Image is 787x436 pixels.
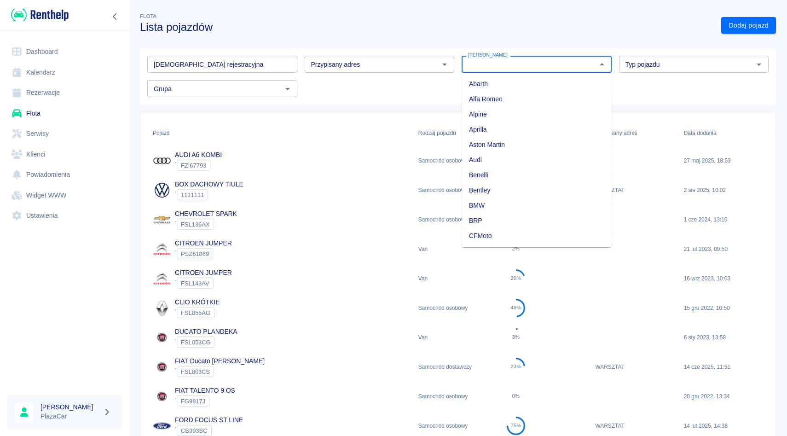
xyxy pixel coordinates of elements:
[153,417,171,435] img: Image
[462,244,612,259] li: Chevrolet
[414,234,502,264] div: Van
[414,175,502,205] div: Samochód osobowy
[7,41,122,62] a: Dashboard
[511,364,521,370] div: 23%
[462,92,612,107] li: Alfa Romeo
[177,339,214,346] span: FSL053CG
[414,352,502,382] div: Samochód dostawczy
[177,309,214,316] span: FSL855AG
[7,62,122,83] a: Kalendarz
[153,210,171,229] img: Image
[153,120,169,146] div: Pojazd
[11,7,69,23] img: Renthelp logo
[511,423,521,429] div: 75%
[7,82,122,103] a: Rezerwacje
[175,278,232,289] div: `
[512,334,520,340] div: 3%
[175,298,220,306] a: CLIO KRÓTKIE
[175,337,237,348] div: `
[7,123,122,144] a: Serwisy
[511,275,521,281] div: 20%
[177,427,211,434] span: CB993SC
[679,205,768,234] div: 1 cze 2024, 13:10
[153,151,171,170] img: Image
[462,213,612,228] li: BRP
[175,387,235,394] a: FIAT TALENTO 9 OS
[7,164,122,185] a: Powiadomienia
[512,246,520,252] div: 2%
[679,146,768,175] div: 27 maj 2025, 18:53
[414,205,502,234] div: Samochód osobowy
[7,144,122,165] a: Klienci
[41,412,99,421] p: PlazaCar
[679,264,768,293] div: 16 wrz 2023, 10:03
[153,269,171,288] img: Image
[7,7,69,23] a: Renthelp logo
[169,127,182,140] button: Sort
[175,180,243,188] a: BOX DACHOWY TIULE
[153,299,171,317] img: Image
[462,152,612,168] li: Audi
[175,239,232,247] a: CITROEN JUMPER
[177,280,213,287] span: FSL143AV
[153,181,171,199] img: Image
[596,58,608,71] button: Zamknij
[153,358,171,376] img: Image
[153,387,171,406] img: Image
[684,120,717,146] div: Data dodania
[175,210,237,217] a: CHEVROLET SPARK
[721,17,776,34] a: Dodaj pojazd
[590,120,679,146] div: Przypisany adres
[414,146,502,175] div: Samochód osobowy
[462,76,612,92] li: Abarth
[679,382,768,411] div: 20 gru 2022, 13:34
[140,13,156,19] span: Flota
[175,366,265,377] div: `
[590,352,679,382] div: WARSZTAT
[7,103,122,124] a: Flota
[7,205,122,226] a: Ustawienia
[175,189,243,200] div: `
[462,228,612,244] li: CFMoto
[177,162,210,169] span: FZI67793
[414,293,502,323] div: Samochód osobowy
[512,393,520,399] div: 0%
[414,323,502,352] div: Van
[752,58,765,71] button: Otwórz
[511,305,521,311] div: 48%
[418,120,456,146] div: Rodzaj pojazdu
[590,175,679,205] div: WARSZTAT
[108,11,122,23] button: Zwiń nawigację
[679,120,768,146] div: Data dodania
[175,357,265,365] a: FIAT Ducato [PERSON_NAME]
[175,416,243,424] a: FORD FOCUS ST LINE
[679,293,768,323] div: 15 gru 2022, 10:50
[414,382,502,411] div: Samochód osobowy
[595,120,637,146] div: Przypisany adres
[462,168,612,183] li: Benelli
[468,52,508,58] label: [PERSON_NAME]
[175,219,237,230] div: `
[153,240,171,258] img: Image
[177,368,214,375] span: FSL803CS
[153,328,171,347] img: Image
[148,120,414,146] div: Pojazd
[281,82,294,95] button: Otwórz
[177,250,213,257] span: PSZ61869
[177,192,208,198] span: 1111111
[175,395,235,407] div: `
[140,21,714,34] h3: Lista pojazdów
[175,160,222,171] div: `
[175,307,220,318] div: `
[679,323,768,352] div: 6 sty 2023, 13:58
[175,248,232,259] div: `
[175,425,243,436] div: `
[462,137,612,152] li: Aston Martin
[462,107,612,122] li: Alpine
[177,221,214,228] span: FSL136AX
[679,352,768,382] div: 14 cze 2025, 11:51
[414,120,502,146] div: Rodzaj pojazdu
[414,264,502,293] div: Van
[679,234,768,264] div: 21 lut 2023, 09:50
[41,402,99,412] h6: [PERSON_NAME]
